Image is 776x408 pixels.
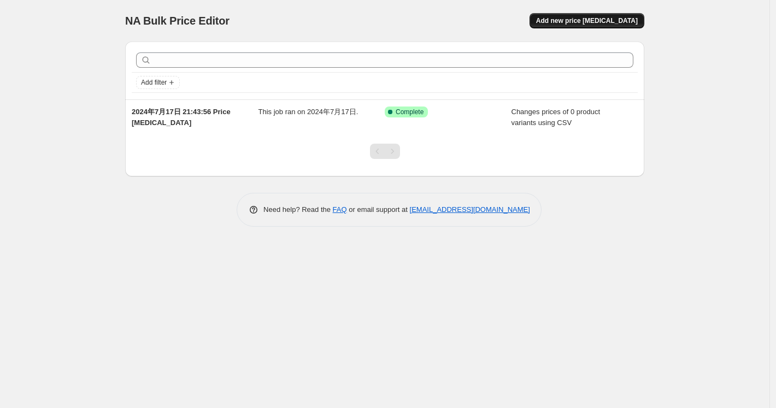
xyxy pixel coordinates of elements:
span: Add new price [MEDICAL_DATA] [536,16,638,25]
span: Need help? Read the [263,205,333,214]
span: or email support at [347,205,410,214]
span: Complete [396,108,424,116]
a: FAQ [333,205,347,214]
span: Changes prices of 0 product variants using CSV [512,108,601,127]
a: [EMAIL_ADDRESS][DOMAIN_NAME] [410,205,530,214]
span: This job ran on 2024年7月17日. [258,108,358,116]
button: Add new price [MEDICAL_DATA] [530,13,644,28]
span: Add filter [141,78,167,87]
span: 2024年7月17日 21:43:56 Price [MEDICAL_DATA] [132,108,231,127]
nav: Pagination [370,144,400,159]
span: NA Bulk Price Editor [125,15,230,27]
button: Add filter [136,76,180,89]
